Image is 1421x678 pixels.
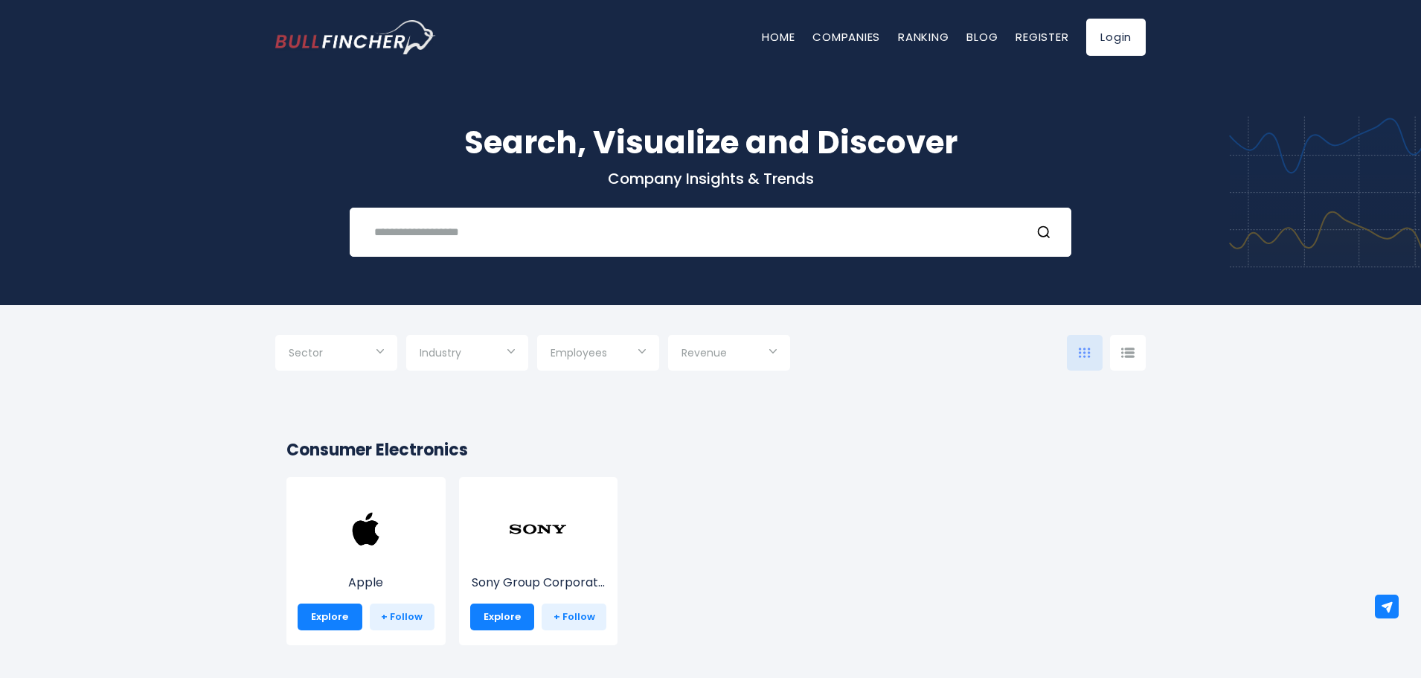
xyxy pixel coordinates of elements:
[681,346,727,359] span: Revenue
[420,346,461,359] span: Industry
[966,29,998,45] a: Blog
[898,29,949,45] a: Ranking
[298,604,362,630] a: Explore
[298,527,434,592] a: Apple
[470,527,607,592] a: Sony Group Corporat...
[551,341,646,368] input: Selection
[762,29,795,45] a: Home
[275,119,1146,166] h1: Search, Visualize and Discover
[681,341,777,368] input: Selection
[470,604,535,630] a: Explore
[275,169,1146,188] p: Company Insights & Trends
[551,346,607,359] span: Employees
[1121,348,1135,358] img: icon-comp-list-view.svg
[286,438,1135,462] h2: Consumer Electronics
[508,499,568,559] img: SONY.png
[1086,19,1146,56] a: Login
[289,346,323,359] span: Sector
[298,574,434,592] p: Apple
[420,341,515,368] input: Selection
[336,499,396,559] img: AAPL.png
[470,574,607,592] p: Sony Group Corporation
[1079,348,1091,358] img: icon-comp-grid.svg
[1016,29,1068,45] a: Register
[275,20,435,54] a: Go to homepage
[1036,223,1056,242] button: Search
[542,604,606,630] a: + Follow
[370,604,434,630] a: + Follow
[275,20,436,54] img: Bullfincher logo
[289,341,384,368] input: Selection
[812,29,880,45] a: Companies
